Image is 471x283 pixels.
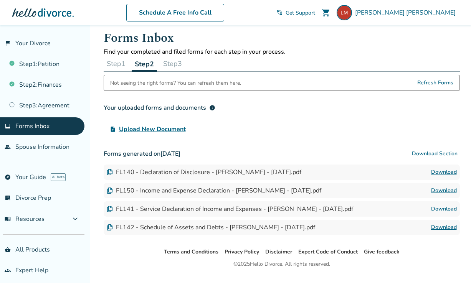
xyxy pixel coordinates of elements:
a: Terms and Conditions [164,248,218,255]
a: phone_in_talkGet Support [276,9,315,16]
span: people [5,144,11,150]
div: FL140 - Declaration of Disclosure - [PERSON_NAME] - [DATE].pdf [107,168,301,176]
span: flag_2 [5,40,11,46]
img: Document [107,206,113,212]
img: lisamozden@gmail.com [337,5,352,20]
span: shopping_basket [5,247,11,253]
p: Find your completed and filed forms for each step in your process. [104,48,460,56]
h1: Forms Inbox [104,29,460,48]
span: explore [5,174,11,180]
span: Get Support [286,9,315,16]
span: AI beta [51,173,66,181]
img: Document [107,224,113,230]
div: Your uploaded forms and documents [104,103,215,112]
a: Download [431,168,457,177]
span: groups [5,267,11,273]
span: info [209,105,215,111]
div: FL150 - Income and Expense Declaration - [PERSON_NAME] - [DATE].pdf [107,186,321,195]
div: FL141 - Service Declaration of Income and Expenses - [PERSON_NAME] - [DATE].pdf [107,205,353,213]
span: Refresh Forms [417,75,453,90]
a: Expert Code of Conduct [298,248,358,255]
button: Step3 [160,56,185,71]
span: menu_book [5,216,11,222]
button: Step1 [104,56,129,71]
a: Download [431,204,457,214]
li: Disclaimer [265,247,292,257]
a: Privacy Policy [225,248,259,255]
img: Document [107,188,113,194]
div: FL142 - Schedule of Assets and Debts - [PERSON_NAME] - [DATE].pdf [107,223,315,232]
span: inbox [5,123,11,129]
span: phone_in_talk [276,10,283,16]
div: Not seeing the right forms? You can refresh them here. [110,75,241,90]
span: list_alt_check [5,195,11,201]
span: Upload New Document [119,125,186,134]
a: Download [431,223,457,232]
span: [PERSON_NAME] [PERSON_NAME] [355,8,459,17]
span: expand_more [71,214,80,224]
button: Download Section [410,146,460,161]
iframe: Chat Widget [433,246,471,283]
span: Forms Inbox [15,122,50,130]
img: Document [107,169,113,175]
li: Give feedback [364,247,400,257]
span: Resources [5,215,45,223]
button: Step2 [132,56,157,72]
div: © 2025 Hello Divorce. All rights reserved. [233,260,330,269]
h3: Forms generated on [DATE] [104,146,460,161]
span: shopping_cart [321,8,331,17]
a: Schedule A Free Info Call [126,4,224,21]
a: Download [431,186,457,195]
span: upload_file [110,126,116,132]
